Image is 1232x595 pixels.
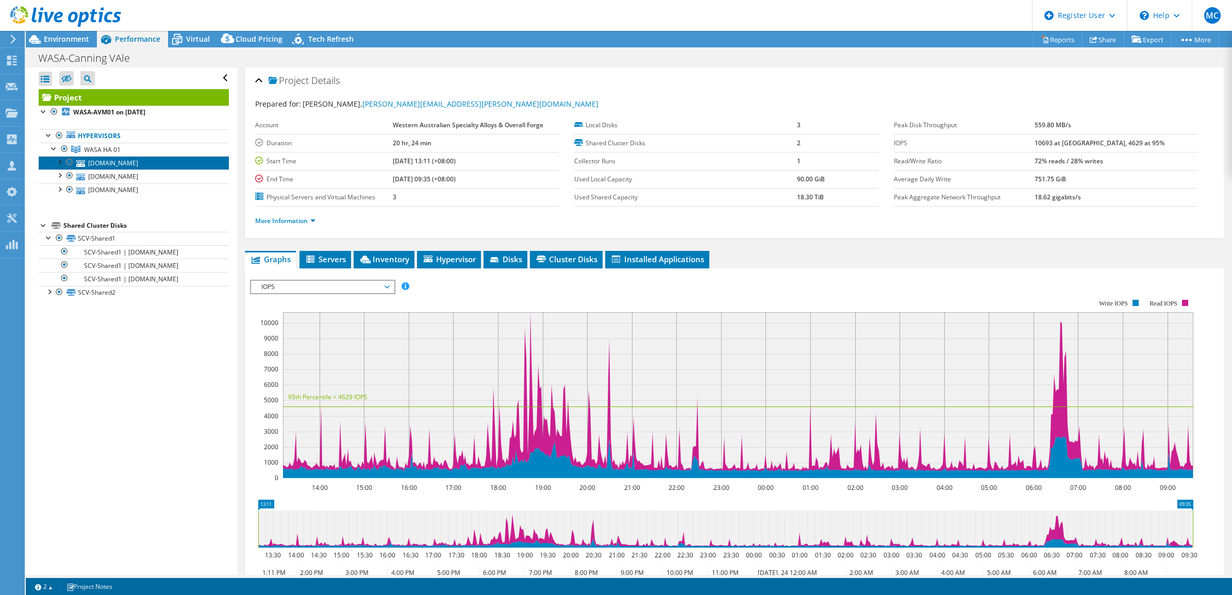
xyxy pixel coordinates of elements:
a: [PERSON_NAME][EMAIL_ADDRESS][PERSON_NAME][DOMAIN_NAME] [362,99,598,109]
span: Details [311,74,340,87]
b: [DATE] 13:11 (+08:00) [393,157,456,165]
text: 02:00 [837,551,853,559]
text: 95th Percentile = 4629 IOPS [288,393,368,401]
a: WASA-AVM01 on [DATE] [39,106,229,119]
b: 559.80 MB/s [1035,121,1071,129]
text: 0 [275,473,278,482]
text: 18:00 [490,483,506,492]
span: IOPS [256,281,389,293]
text: 13:30 [264,551,280,559]
text: 22:30 [677,551,693,559]
text: 04:30 [952,551,968,559]
b: 10693 at [GEOGRAPHIC_DATA], 4629 at 95% [1035,139,1164,147]
a: Reports [1033,31,1083,47]
text: 23:00 [713,483,729,492]
span: Graphs [250,254,291,264]
div: Shared Cluster Disks [63,219,229,232]
text: 17:00 [445,483,461,492]
text: 7000 [264,365,278,373]
b: 1 [797,157,801,165]
label: Used Local Capacity [574,174,797,184]
text: 01:00 [802,483,818,492]
text: 16:30 [402,551,418,559]
span: MC [1204,7,1221,24]
label: End Time [255,174,393,184]
b: Western Australian Specialty Alloys & Overall Forge [393,121,543,129]
text: 07:00 [1070,483,1086,492]
text: 03:30 [906,551,922,559]
b: 72% reads / 28% writes [1035,157,1103,165]
text: 2000 [264,443,278,451]
label: Duration [255,138,393,148]
text: 03:00 [891,483,907,492]
span: Cluster Disks [535,254,597,264]
a: WASA HA 01 [39,143,229,156]
text: 6000 [264,380,278,389]
b: 90.00 GiB [797,175,825,183]
text: 07:00 [1066,551,1082,559]
text: 23:00 [700,551,715,559]
text: 00:00 [745,551,761,559]
a: [DOMAIN_NAME] [39,169,229,183]
text: 00:00 [757,483,773,492]
text: 08:30 [1135,551,1151,559]
a: SCV-Shared1 | [DOMAIN_NAME] [39,259,229,272]
text: 19:30 [539,551,555,559]
text: 21:00 [608,551,624,559]
text: 20:00 [579,483,595,492]
text: Write IOPS [1099,300,1128,307]
text: 18:00 [471,551,487,559]
text: 19:00 [517,551,532,559]
label: Shared Cluster Disks [574,138,797,148]
text: 07:30 [1089,551,1105,559]
a: Share [1082,31,1124,47]
text: Read IOPS [1150,300,1177,307]
b: WASA-AVM01 on [DATE] [73,108,145,116]
text: 22:00 [668,483,684,492]
label: Average Daily Write [894,174,1035,184]
b: 20 hr, 24 min [393,139,431,147]
text: 05:30 [997,551,1013,559]
span: Tech Refresh [308,34,354,44]
label: Peak Aggregate Network Throughput [894,192,1035,202]
label: Collector Runs [574,156,797,166]
span: Disks [489,254,522,264]
a: Hypervisors [39,129,229,143]
text: 21:30 [631,551,647,559]
label: Used Shared Capacity [574,192,797,202]
span: Cloud Pricing [236,34,282,44]
text: 05:00 [975,551,991,559]
label: Physical Servers and Virtual Machines [255,192,393,202]
text: 17:30 [448,551,464,559]
text: 10000 [260,318,278,327]
text: 23:30 [723,551,739,559]
a: Export [1124,31,1172,47]
text: 01:30 [814,551,830,559]
text: 06:00 [1021,551,1037,559]
span: Performance [115,34,160,44]
span: WASA HA 01 [84,145,121,154]
a: Project [39,89,229,106]
text: 09:30 [1181,551,1197,559]
a: SCV-Shared2 [39,286,229,299]
text: 08:00 [1112,551,1128,559]
text: 20:30 [585,551,601,559]
text: 16:00 [401,483,417,492]
h1: WASA-Canning VAle [34,53,146,64]
text: 14:30 [310,551,326,559]
text: 16:00 [379,551,395,559]
label: Peak Disk Throughput [894,120,1035,130]
b: 18.62 gigabits/s [1035,193,1081,201]
span: [PERSON_NAME], [303,99,598,109]
text: 15:00 [356,483,372,492]
b: 751.75 GiB [1035,175,1066,183]
text: 8000 [264,349,278,358]
text: 02:30 [860,551,876,559]
b: 18.30 TiB [797,193,824,201]
text: 19:00 [535,483,551,492]
label: Start Time [255,156,393,166]
a: [DOMAIN_NAME] [39,183,229,197]
text: 21:00 [624,483,640,492]
text: 15:00 [333,551,349,559]
label: Prepared for: [255,99,301,109]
